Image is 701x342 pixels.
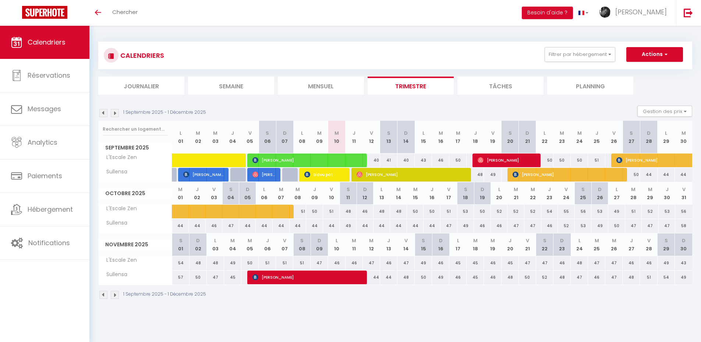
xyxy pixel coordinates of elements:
th: 11 [346,121,363,154]
abbr: L [301,130,303,137]
th: 30 [675,233,692,256]
abbr: M [648,186,652,193]
div: 44 [239,219,256,233]
abbr: M [560,130,564,137]
abbr: M [334,130,339,137]
div: 51 [588,154,605,167]
div: 44 [675,168,692,181]
div: 44 [658,168,675,181]
abbr: J [431,186,433,193]
th: 22 [536,233,553,256]
abbr: S [464,186,467,193]
div: 50 [571,154,588,167]
th: 08 [290,182,307,205]
div: 47 [507,219,524,233]
span: L'Escale Zen [100,205,139,213]
th: 05 [241,233,259,256]
th: 21 [519,121,536,154]
th: 07 [276,233,293,256]
th: 10 [328,121,345,154]
li: Trimestre [368,77,454,95]
input: Rechercher un logement... [103,123,168,136]
th: 10 [328,233,345,256]
span: Paiements [28,171,62,180]
span: [PERSON_NAME] [478,153,535,167]
div: 44 [256,219,273,233]
th: 30 [675,121,692,154]
th: 07 [273,182,290,205]
th: 31 [675,182,692,205]
abbr: L [457,237,459,244]
th: 04 [224,233,241,256]
th: 05 [239,182,256,205]
abbr: V [248,130,252,137]
th: 04 [222,182,239,205]
abbr: V [491,130,495,137]
abbr: V [564,186,568,193]
span: [PERSON_NAME] [252,168,276,181]
div: 50 [241,256,259,270]
span: Sullensa [100,168,129,176]
div: 51 [625,205,642,218]
div: 44 [640,168,657,181]
div: 50 [474,205,491,218]
span: Chercher [112,8,138,16]
abbr: M [178,186,183,193]
abbr: V [526,237,529,244]
abbr: S [509,130,512,137]
th: 23 [541,182,558,205]
div: 44 [357,219,373,233]
abbr: M [631,186,635,193]
th: 14 [397,121,415,154]
div: 49 [340,219,357,233]
div: 44 [306,219,323,233]
span: bidou pat [304,168,345,181]
span: [PERSON_NAME] [615,7,667,17]
li: Semaine [188,77,274,95]
div: 47 [625,219,642,233]
abbr: S [630,130,633,137]
abbr: M [279,186,283,193]
abbr: M [369,237,373,244]
abbr: D [598,186,602,193]
abbr: V [612,130,616,137]
abbr: S [543,237,546,244]
th: 01 [172,182,189,205]
abbr: D [246,186,249,193]
span: L'Escale Zen [100,154,139,162]
div: 52 [507,205,524,218]
div: 48 [207,256,224,270]
abbr: S [387,130,390,137]
li: Planning [547,77,633,95]
div: 56 [675,205,692,218]
th: 01 [172,233,190,256]
abbr: V [682,186,686,193]
abbr: M [456,130,460,137]
abbr: M [595,237,599,244]
abbr: L [336,237,338,244]
div: 49 [457,219,474,233]
th: 13 [380,121,397,154]
abbr: M [514,186,518,193]
th: 06 [259,121,276,154]
abbr: S [581,186,585,193]
span: Réservations [28,71,70,80]
div: 49 [484,168,501,181]
div: 50 [536,154,553,167]
th: 19 [484,121,501,154]
span: [PERSON_NAME] [183,168,224,181]
div: 53 [591,205,608,218]
abbr: M [491,237,495,244]
div: 44 [373,219,390,233]
abbr: D [439,237,443,244]
abbr: V [404,237,408,244]
div: 53 [457,205,474,218]
span: Analytics [28,138,57,147]
div: 50 [306,205,323,218]
img: ... [599,7,610,18]
th: 14 [390,182,407,205]
abbr: M [295,186,300,193]
th: 15 [407,182,424,205]
div: 50 [424,205,440,218]
div: 48 [340,205,357,218]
